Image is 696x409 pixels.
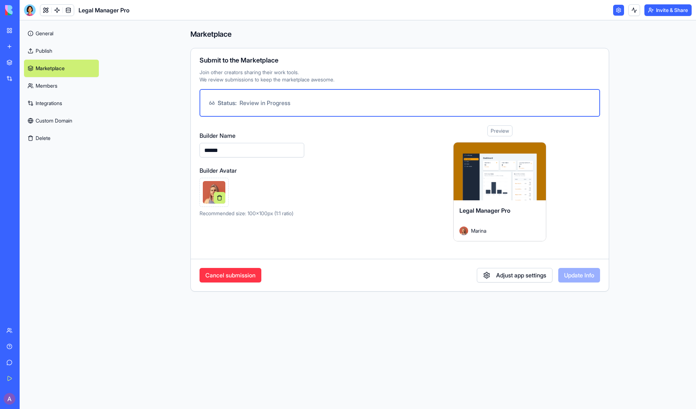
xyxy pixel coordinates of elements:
img: Avatar [459,226,468,235]
h4: Marketplace [190,29,609,39]
span: Review in Progress [240,99,290,107]
img: logo [5,5,50,15]
div: Preview [487,125,512,136]
a: Legal Manager ProAvatarMarina [453,142,546,241]
a: Custom Domain [24,112,99,129]
span: Legal Manager Pro [459,207,510,214]
span: Legal Manager Pro [79,6,129,15]
a: Integrations [24,95,99,112]
div: Submit to the Marketplace [200,57,600,64]
button: Delete [24,129,99,147]
img: Preview [203,181,225,204]
a: Publish [24,42,99,60]
a: General [24,25,99,42]
a: Members [24,77,99,95]
label: Builder Name [200,131,304,140]
p: Recommended size: 100x100px (1:1 ratio) [200,210,304,217]
label: Builder Avatar [200,166,304,175]
img: ACg8ocI-yGCqik5c_FW3MoMdVKAiKL40Fp8rZVPvqo063E5sZiPirLk=s96-c [4,393,15,405]
span: Status: [218,99,237,107]
button: Adjust app settings [477,268,552,282]
a: Marketplace [24,60,99,77]
div: Join other creators sharing their work tools. We review submissions to keep the marketplace awesome. [200,69,600,117]
button: Invite & Share [644,4,692,16]
span: Marina [471,227,486,234]
button: Cancel submission [200,268,261,282]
